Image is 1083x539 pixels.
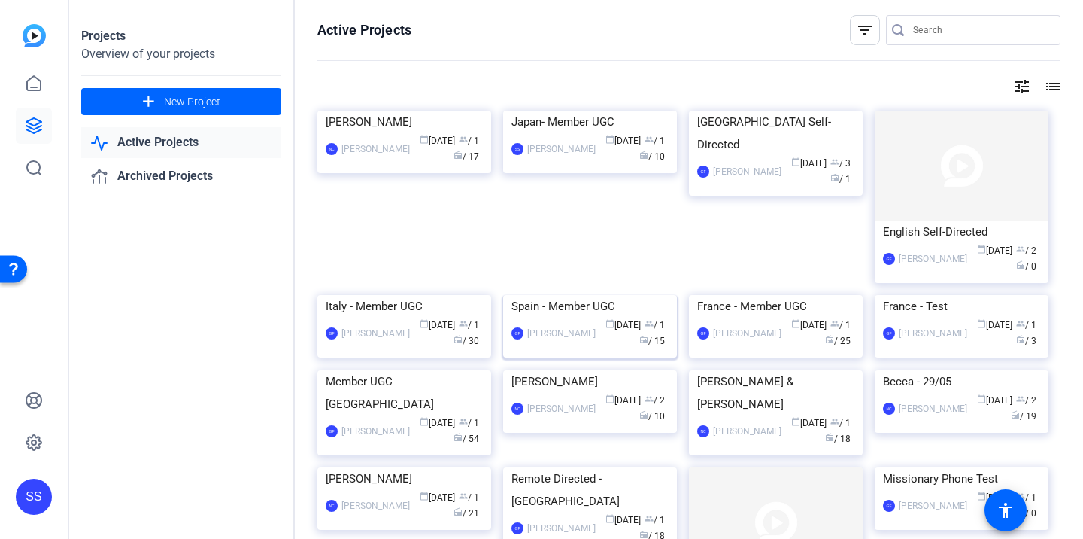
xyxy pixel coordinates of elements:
[791,417,800,426] span: calendar_today
[899,251,967,266] div: [PERSON_NAME]
[454,336,479,346] span: / 30
[830,418,851,428] span: / 1
[830,157,839,166] span: group
[164,94,220,110] span: New Project
[639,410,648,419] span: radio
[341,142,410,157] div: [PERSON_NAME]
[454,151,463,160] span: radio
[527,401,596,416] div: [PERSON_NAME]
[605,514,614,523] span: calendar_today
[899,401,967,416] div: [PERSON_NAME]
[639,530,648,539] span: radio
[1016,492,1036,503] span: / 1
[883,370,1040,393] div: Becca - 29/05
[459,417,468,426] span: group
[791,319,800,328] span: calendar_today
[326,425,338,437] div: GF
[511,111,669,133] div: Japan- Member UGC
[639,336,665,346] span: / 15
[1016,508,1036,519] span: / 0
[830,173,839,182] span: radio
[977,245,986,254] span: calendar_today
[341,498,410,513] div: [PERSON_NAME]
[977,245,1012,256] span: [DATE]
[605,515,641,525] span: [DATE]
[1011,411,1036,422] span: / 19
[645,136,665,146] span: / 1
[81,88,281,115] button: New Project
[1016,320,1036,330] span: / 1
[1016,319,1025,328] span: group
[420,418,455,428] span: [DATE]
[977,395,1012,406] span: [DATE]
[511,467,669,513] div: Remote Directed - [GEOGRAPHIC_DATA]
[856,21,874,39] mat-icon: filter_list
[139,93,158,111] mat-icon: add
[830,319,839,328] span: group
[825,336,851,346] span: / 25
[645,320,665,330] span: / 1
[326,295,483,318] div: Italy - Member UGC
[326,111,483,133] div: [PERSON_NAME]
[326,327,338,340] div: GF
[639,151,665,162] span: / 10
[16,479,52,515] div: SS
[1016,245,1025,254] span: group
[830,417,839,426] span: group
[459,319,468,328] span: group
[1016,336,1036,346] span: / 3
[420,135,429,144] span: calendar_today
[697,327,709,340] div: GF
[605,395,641,406] span: [DATE]
[883,295,1040,318] div: France - Test
[913,21,1048,39] input: Search
[459,418,479,428] span: / 1
[639,151,648,160] span: radio
[697,370,854,416] div: [PERSON_NAME] & [PERSON_NAME]
[81,127,281,158] a: Active Projects
[639,335,648,344] span: radio
[81,45,281,63] div: Overview of your projects
[454,433,463,442] span: radio
[511,143,523,155] div: SS
[1016,245,1036,256] span: / 2
[1016,260,1025,269] span: radio
[883,500,895,512] div: GF
[791,418,827,428] span: [DATE]
[830,320,851,330] span: / 1
[713,164,781,179] div: [PERSON_NAME]
[639,411,665,422] span: / 10
[527,142,596,157] div: [PERSON_NAME]
[791,320,827,330] span: [DATE]
[420,417,429,426] span: calendar_today
[459,492,468,501] span: group
[899,326,967,341] div: [PERSON_NAME]
[1016,261,1036,272] span: / 0
[1016,394,1025,403] span: group
[883,253,895,265] div: GF
[81,27,281,45] div: Projects
[459,320,479,330] span: / 1
[527,521,596,536] div: [PERSON_NAME]
[317,21,411,39] h1: Active Projects
[326,143,338,155] div: NC
[645,394,654,403] span: group
[511,522,523,534] div: GF
[459,135,468,144] span: group
[977,319,986,328] span: calendar_today
[420,136,455,146] span: [DATE]
[605,135,614,144] span: calendar_today
[645,135,654,144] span: group
[454,335,463,344] span: radio
[830,158,851,169] span: / 3
[883,403,895,415] div: NC
[977,394,986,403] span: calendar_today
[977,492,986,501] span: calendar_today
[454,508,479,519] span: / 21
[645,395,665,406] span: / 2
[825,434,851,444] span: / 18
[791,158,827,169] span: [DATE]
[511,403,523,415] div: NC
[883,221,1040,243] div: English Self-Directed
[605,394,614,403] span: calendar_today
